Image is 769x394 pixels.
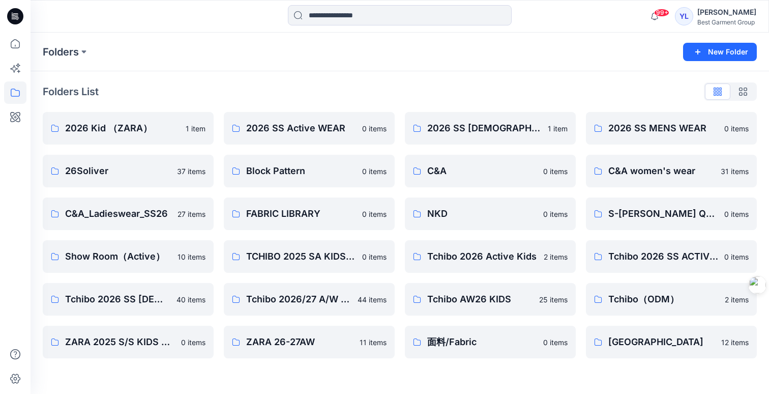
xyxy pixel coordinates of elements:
[65,335,175,349] p: ZARA 2025 S/S KIDS HOME
[362,166,387,177] p: 0 items
[65,164,171,178] p: 26Soliver
[178,209,205,219] p: 27 items
[224,326,395,358] a: ZARA 26-27AW11 items
[246,121,356,135] p: 2026 SS Active WEAR
[586,283,757,316] a: Tchibo（ODM）2 items
[608,207,718,221] p: S-[PERSON_NAME] QS fahion
[683,43,757,61] button: New Folder
[654,9,669,17] span: 99+
[224,112,395,145] a: 2026 SS Active WEAR0 items
[697,18,756,26] div: Best Garment Group
[65,121,180,135] p: 2026 Kid （ZARA）
[405,198,576,230] a: NKD0 items
[43,155,214,187] a: 26Soliver37 items
[43,198,214,230] a: C&A_Ladieswear_SS2627 items
[548,123,568,134] p: 1 item
[586,240,757,273] a: Tchibo 2026 SS ACTIVE-WEAR0 items
[543,166,568,177] p: 0 items
[65,249,171,264] p: Show Room（Active）
[586,198,757,230] a: S-[PERSON_NAME] QS fahion0 items
[224,240,395,273] a: TCHIBO 2025 SA KIDS-WEAR0 items
[427,121,542,135] p: 2026 SS [DEMOGRAPHIC_DATA] WEAR
[43,240,214,273] a: Show Room（Active）10 items
[608,335,715,349] p: [GEOGRAPHIC_DATA]
[405,112,576,145] a: 2026 SS [DEMOGRAPHIC_DATA] WEAR1 item
[360,337,387,348] p: 11 items
[543,209,568,219] p: 0 items
[186,123,205,134] p: 1 item
[43,326,214,358] a: ZARA 2025 S/S KIDS HOME0 items
[178,251,205,262] p: 10 items
[544,251,568,262] p: 2 items
[224,155,395,187] a: Block Pattern0 items
[608,249,718,264] p: Tchibo 2026 SS ACTIVE-WEAR
[724,209,749,219] p: 0 items
[405,155,576,187] a: C&A0 items
[697,6,756,18] div: [PERSON_NAME]
[358,294,387,305] p: 44 items
[65,207,171,221] p: C&A_Ladieswear_SS26
[675,7,693,25] div: YL
[43,45,79,59] a: Folders
[724,251,749,262] p: 0 items
[586,326,757,358] a: [GEOGRAPHIC_DATA]12 items
[246,164,356,178] p: Block Pattern
[181,337,205,348] p: 0 items
[427,207,537,221] p: NKD
[721,337,749,348] p: 12 items
[65,292,170,306] p: Tchibo 2026 SS [DEMOGRAPHIC_DATA]-WEAR
[224,283,395,316] a: Tchibo 2026/27 A/W [DEMOGRAPHIC_DATA]-WEAR44 items
[586,155,757,187] a: C&A women's wear31 items
[405,326,576,358] a: 面料/Fabric0 items
[539,294,568,305] p: 25 items
[721,166,749,177] p: 31 items
[427,292,533,306] p: Tchibo AW26 KIDS
[725,294,749,305] p: 2 items
[405,240,576,273] a: Tchibo 2026 Active Kids2 items
[246,335,353,349] p: ZARA 26-27AW
[362,209,387,219] p: 0 items
[586,112,757,145] a: 2026 SS MENS WEAR0 items
[608,164,715,178] p: C&A women's wear
[405,283,576,316] a: Tchibo AW26 KIDS25 items
[43,283,214,316] a: Tchibo 2026 SS [DEMOGRAPHIC_DATA]-WEAR40 items
[43,84,99,99] p: Folders List
[608,292,719,306] p: Tchibo（ODM）
[362,123,387,134] p: 0 items
[43,112,214,145] a: 2026 Kid （ZARA）1 item
[608,121,718,135] p: 2026 SS MENS WEAR
[224,198,395,230] a: FABRIC LIBRARY0 items
[246,292,351,306] p: Tchibo 2026/27 A/W [DEMOGRAPHIC_DATA]-WEAR
[176,294,205,305] p: 40 items
[246,249,356,264] p: TCHIBO 2025 SA KIDS-WEAR
[543,337,568,348] p: 0 items
[427,335,537,349] p: 面料/Fabric
[724,123,749,134] p: 0 items
[362,251,387,262] p: 0 items
[427,164,537,178] p: C&A
[177,166,205,177] p: 37 items
[246,207,356,221] p: FABRIC LIBRARY
[427,249,538,264] p: Tchibo 2026 Active Kids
